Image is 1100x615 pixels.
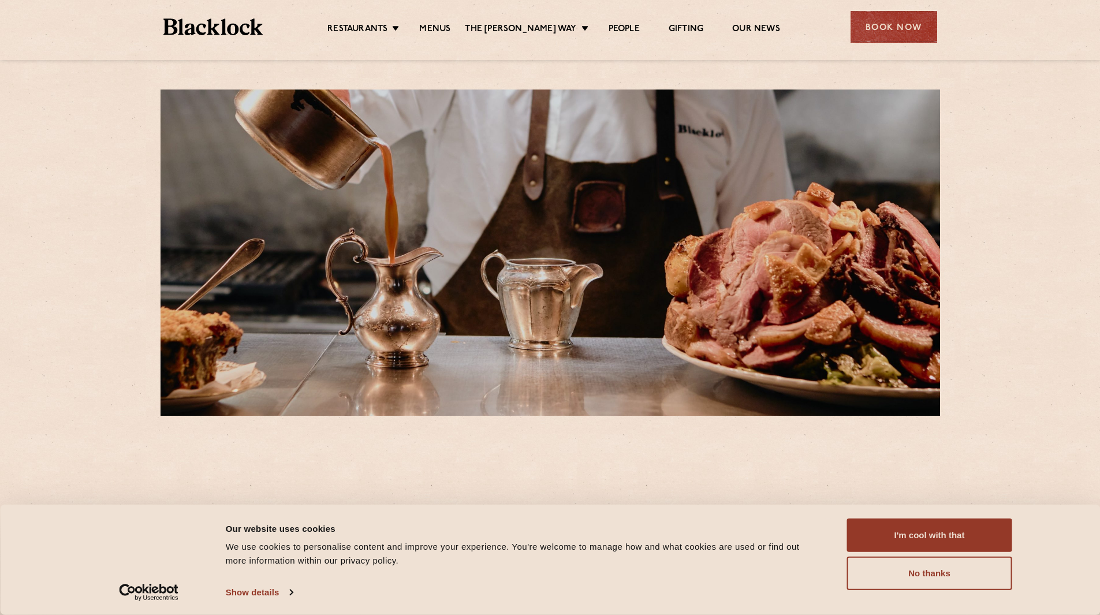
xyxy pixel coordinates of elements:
[732,24,780,36] a: Our News
[226,540,821,568] div: We use cookies to personalise content and improve your experience. You're welcome to manage how a...
[847,519,1012,552] button: I'm cool with that
[327,24,387,36] a: Restaurants
[609,24,640,36] a: People
[163,18,263,35] img: BL_Textured_Logo-footer-cropped.svg
[847,557,1012,590] button: No thanks
[465,24,576,36] a: The [PERSON_NAME] Way
[669,24,703,36] a: Gifting
[226,584,293,601] a: Show details
[226,521,821,535] div: Our website uses cookies
[419,24,450,36] a: Menus
[851,11,937,43] div: Book Now
[98,584,199,601] a: Usercentrics Cookiebot - opens in a new window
